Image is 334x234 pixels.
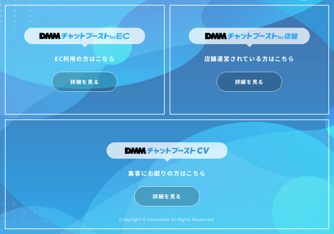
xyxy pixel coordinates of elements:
[52,72,117,92] a: 詳細を見る
[134,186,200,206] a: 詳細を見る
[24,28,145,47] img: DMMチャットブーストforEC
[107,142,227,162] img: DMMチャットブーストCV
[107,168,227,178] div: 集客にお困りの方はこちら
[24,53,145,64] div: EC利用の方はこちら
[119,216,215,222] small: Copyright © hassyadai All Rights Reserved.
[217,72,282,92] a: 詳細を見る
[189,28,310,47] img: DMMチャットブーストfor店舗
[189,53,310,64] div: 店舗運営されている方はこちら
